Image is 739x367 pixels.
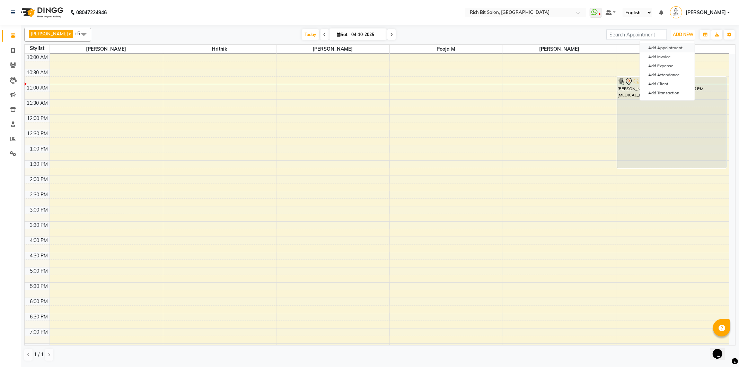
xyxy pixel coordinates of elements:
a: Add Attendance [640,70,695,79]
span: Pooja m [390,45,503,53]
span: 1 / 1 [34,351,44,358]
div: 11:30 AM [26,100,50,107]
div: 6:30 PM [29,313,50,321]
iframe: chat widget [710,339,732,360]
input: Search Appointment [606,29,667,40]
div: 10:00 AM [26,54,50,61]
button: Add Appointment [640,43,695,52]
div: 10:30 AM [26,69,50,76]
img: Parimal Kadam [670,6,682,18]
span: [PERSON_NAME] [616,45,730,53]
div: 1:00 PM [29,145,50,153]
div: 6:00 PM [29,298,50,305]
div: 2:00 PM [29,176,50,183]
span: Sat [335,32,349,37]
div: [PERSON_NAME], TK01, 10:45 AM-01:45 PM, [MEDICAL_DATA] hair Below Shoulder [617,77,726,168]
div: 2:30 PM [29,191,50,198]
a: Add Transaction [640,88,695,97]
span: ADD NEW [673,32,693,37]
button: ADD NEW [671,30,695,40]
div: 5:30 PM [29,283,50,290]
div: 4:00 PM [29,237,50,244]
b: 08047224946 [76,3,107,22]
div: Stylist [25,45,50,52]
a: Add Client [640,79,695,88]
div: 7:30 PM [29,344,50,351]
div: 3:30 PM [29,222,50,229]
a: Add Expense [640,61,695,70]
div: 4:30 PM [29,252,50,259]
span: [PERSON_NAME] [503,45,616,53]
div: 11:00 AM [26,84,50,92]
span: +5 [74,31,85,36]
span: [PERSON_NAME] [276,45,389,53]
span: [PERSON_NAME] [31,31,68,36]
a: Add Invoice [640,52,695,61]
img: logo [18,3,65,22]
span: Hrithik [163,45,276,53]
div: 12:30 PM [26,130,50,137]
span: [PERSON_NAME] [50,45,163,53]
input: 2025-10-04 [349,29,384,40]
a: x [68,31,71,36]
span: Today [302,29,319,40]
div: 12:00 PM [26,115,50,122]
div: 1:30 PM [29,161,50,168]
div: 7:00 PM [29,328,50,336]
div: 5:00 PM [29,267,50,275]
div: 3:00 PM [29,206,50,214]
span: [PERSON_NAME] [686,9,726,16]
